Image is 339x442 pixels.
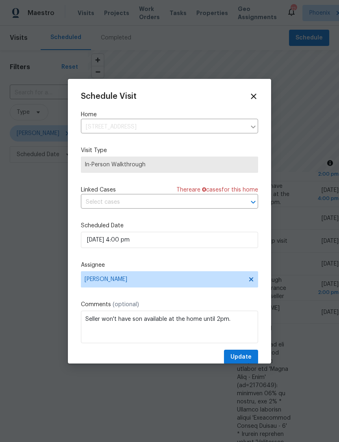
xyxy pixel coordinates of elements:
[224,350,258,365] button: Update
[81,92,137,100] span: Schedule Visit
[85,161,254,169] span: In-Person Walkthrough
[81,121,246,133] input: Enter in an address
[81,111,258,119] label: Home
[202,187,206,193] span: 0
[85,276,244,283] span: [PERSON_NAME]
[113,302,139,307] span: (optional)
[81,196,235,209] input: Select cases
[176,186,258,194] span: There are case s for this home
[81,146,258,155] label: Visit Type
[81,232,258,248] input: M/D/YYYY
[81,222,258,230] label: Scheduled Date
[81,186,116,194] span: Linked Cases
[249,92,258,101] span: Close
[230,352,252,362] span: Update
[81,311,258,343] textarea: Seller won't have son available at the home until 2pm.
[81,261,258,269] label: Assignee
[248,196,259,208] button: Open
[81,300,258,309] label: Comments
